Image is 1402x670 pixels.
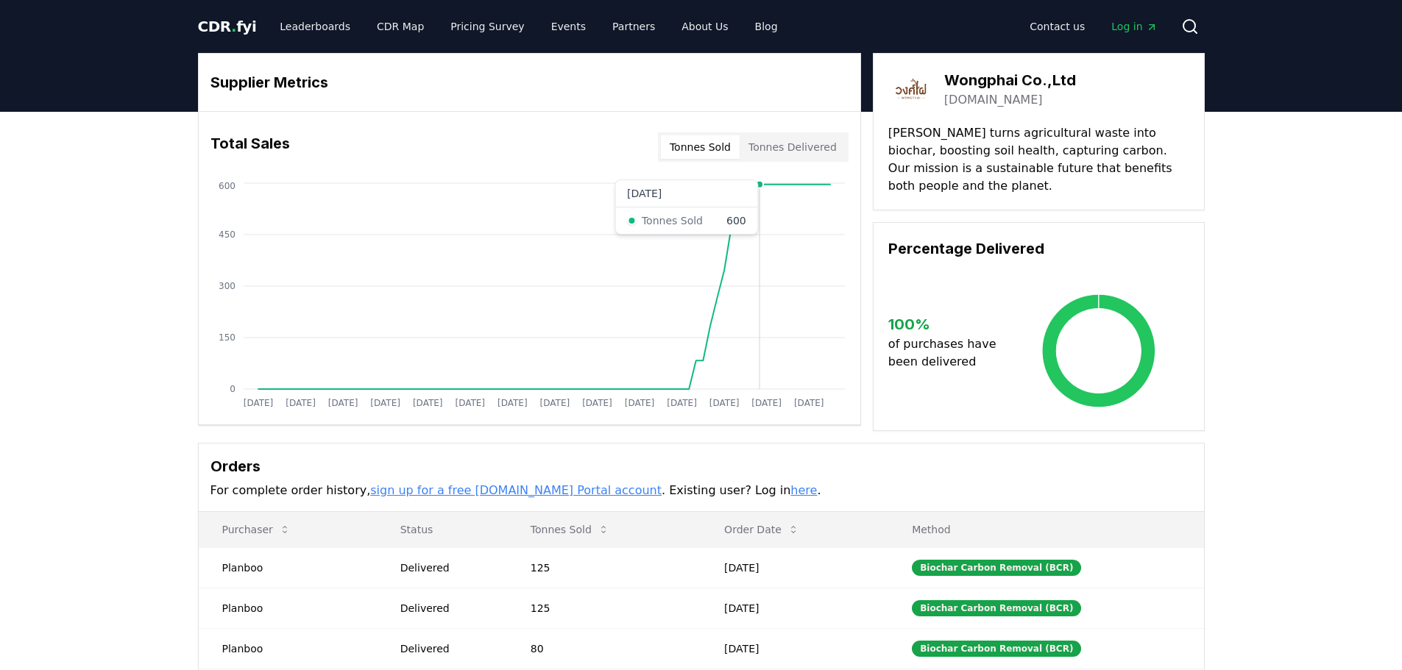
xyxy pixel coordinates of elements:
h3: Total Sales [210,132,290,162]
a: Events [539,13,598,40]
span: . [231,18,236,35]
button: Tonnes Sold [519,515,621,544]
tspan: 600 [219,181,236,191]
nav: Main [268,13,789,40]
td: 125 [507,547,701,588]
p: [PERSON_NAME] turns agricultural waste into biochar, boosting soil health, capturing carbon. Our ... [888,124,1189,195]
div: Delivered [400,641,495,656]
h3: 100 % [888,313,1008,335]
td: Planboo [199,588,377,628]
td: [DATE] [701,628,888,669]
tspan: [DATE] [582,398,612,408]
button: Tonnes Delivered [740,135,846,159]
tspan: [DATE] [751,398,782,408]
tspan: 0 [230,384,236,394]
a: Blog [743,13,790,40]
a: here [790,483,817,497]
td: 125 [507,588,701,628]
a: CDR Map [365,13,436,40]
tspan: [DATE] [455,398,485,408]
tspan: [DATE] [328,398,358,408]
button: Purchaser [210,515,302,544]
td: 80 [507,628,701,669]
tspan: [DATE] [539,398,570,408]
td: [DATE] [701,547,888,588]
tspan: 150 [219,332,236,343]
tspan: [DATE] [793,398,824,408]
a: CDR.fyi [198,16,257,37]
tspan: 300 [219,281,236,291]
span: Log in [1111,19,1157,34]
tspan: [DATE] [286,398,316,408]
a: Leaderboards [268,13,362,40]
h3: Supplier Metrics [210,71,849,93]
nav: Main [1018,13,1169,40]
tspan: [DATE] [498,398,528,408]
button: Order Date [712,515,811,544]
div: Delivered [400,601,495,616]
a: Pricing Survey [439,13,536,40]
a: Log in [1100,13,1169,40]
tspan: [DATE] [709,398,739,408]
div: Biochar Carbon Removal (BCR) [912,560,1081,576]
tspan: [DATE] [370,398,400,408]
h3: Orders [210,455,1192,477]
p: of purchases have been delivered [888,335,1008,371]
a: About Us [670,13,740,40]
h3: Percentage Delivered [888,238,1189,260]
p: Method [900,522,1192,537]
button: Tonnes Sold [661,135,740,159]
a: sign up for a free [DOMAIN_NAME] Portal account [370,483,662,497]
div: Biochar Carbon Removal (BCR) [912,600,1081,616]
a: [DOMAIN_NAME] [944,91,1043,109]
td: [DATE] [701,588,888,628]
tspan: 450 [219,229,236,240]
tspan: [DATE] [412,398,442,408]
tspan: [DATE] [667,398,697,408]
p: Status [389,522,495,537]
a: Contact us [1018,13,1097,40]
div: Biochar Carbon Removal (BCR) [912,641,1081,657]
tspan: [DATE] [624,398,654,408]
p: For complete order history, . Existing user? Log in . [210,482,1192,499]
h3: Wongphai Co.,Ltd [944,69,1076,91]
td: Planboo [199,547,377,588]
tspan: [DATE] [243,398,273,408]
span: CDR fyi [198,18,257,35]
td: Planboo [199,628,377,669]
img: Wongphai Co.,Ltd-logo [888,68,930,110]
div: Delivered [400,560,495,575]
a: Partners [601,13,667,40]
